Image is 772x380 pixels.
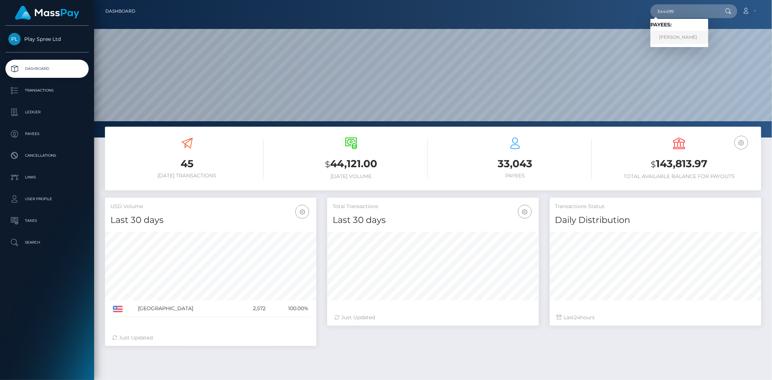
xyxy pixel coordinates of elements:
[603,173,756,180] h6: Total Available Balance for Payouts
[105,4,135,19] a: Dashboard
[112,334,309,342] div: Just Updated
[110,157,263,171] h3: 45
[8,107,86,118] p: Ledger
[5,103,89,121] a: Ledger
[8,194,86,204] p: User Profile
[8,150,86,161] p: Cancellations
[5,190,89,208] a: User Profile
[333,203,533,210] h5: Total Transactions
[555,203,756,210] h5: Transactions Status
[8,63,86,74] p: Dashboard
[651,159,656,169] small: $
[5,233,89,252] a: Search
[5,168,89,186] a: Links
[334,314,531,321] div: Just Updated
[268,300,311,317] td: 100.00%
[5,81,89,100] a: Transactions
[136,300,238,317] td: [GEOGRAPHIC_DATA]
[8,172,86,183] p: Links
[5,125,89,143] a: Payees
[274,173,427,180] h6: [DATE] Volume
[439,173,592,179] h6: Payees
[555,214,756,227] h4: Daily Distribution
[8,215,86,226] p: Taxes
[110,203,311,210] h5: USD Volume
[439,157,592,171] h3: 33,043
[8,33,21,45] img: Play Spree Ltd
[110,214,311,227] h4: Last 30 days
[603,157,756,172] h3: 143,813.97
[650,22,708,28] h6: Payees:
[274,157,427,172] h3: 44,121.00
[5,212,89,230] a: Taxes
[8,237,86,248] p: Search
[325,159,330,169] small: $
[5,36,89,42] span: Play Spree Ltd
[650,4,718,18] input: Search...
[238,300,268,317] td: 2,572
[650,31,708,44] a: [PERSON_NAME]
[5,60,89,78] a: Dashboard
[8,85,86,96] p: Transactions
[110,173,263,179] h6: [DATE] Transactions
[15,6,79,20] img: MassPay Logo
[8,128,86,139] p: Payees
[557,314,754,321] div: Last hours
[5,147,89,165] a: Cancellations
[574,314,581,321] span: 24
[333,214,533,227] h4: Last 30 days
[113,306,123,312] img: US.png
